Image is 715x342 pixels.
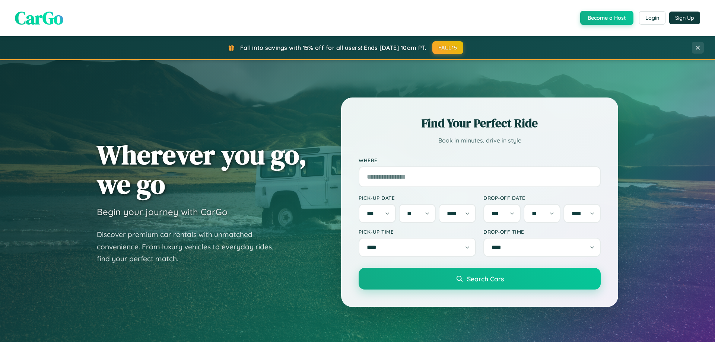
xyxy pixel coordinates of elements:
h3: Begin your journey with CarGo [97,206,228,217]
label: Pick-up Date [359,195,476,201]
label: Where [359,157,601,163]
span: Search Cars [467,275,504,283]
p: Book in minutes, drive in style [359,135,601,146]
label: Drop-off Date [483,195,601,201]
h2: Find Your Perfect Ride [359,115,601,131]
h1: Wherever you go, we go [97,140,307,199]
button: Search Cars [359,268,601,290]
label: Drop-off Time [483,228,601,235]
button: FALL15 [432,41,464,54]
label: Pick-up Time [359,228,476,235]
button: Become a Host [580,11,633,25]
button: Login [639,11,665,25]
p: Discover premium car rentals with unmatched convenience. From luxury vehicles to everyday rides, ... [97,228,283,265]
button: Sign Up [669,12,700,24]
span: Fall into savings with 15% off for all users! Ends [DATE] 10am PT. [240,44,427,51]
span: CarGo [15,6,63,30]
